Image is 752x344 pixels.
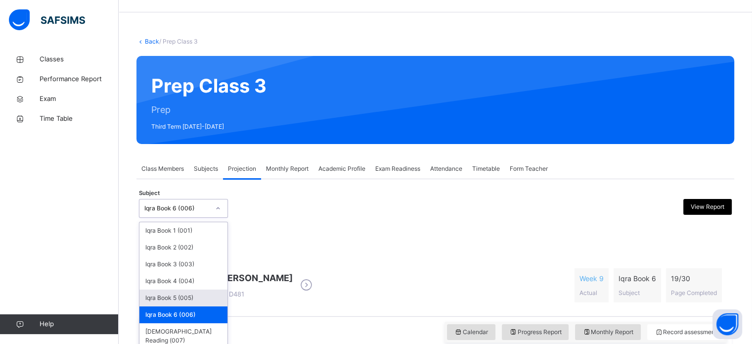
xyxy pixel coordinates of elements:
span: Classes [40,54,119,64]
span: Projection [228,164,256,173]
div: Iqra Book 3 (003) [139,256,227,273]
span: Page Completed [671,289,717,296]
span: Attendance [430,164,462,173]
span: Subject [619,289,640,296]
a: Back [145,38,159,45]
span: Form Teacher [510,164,548,173]
span: View Report [691,202,724,211]
span: Exam Readiness [375,164,420,173]
span: Exam [40,94,119,104]
span: Performance Report [40,74,119,84]
img: safsims [9,9,85,30]
span: D481 [218,290,244,298]
div: Iqra Book 6 (006) [144,204,210,213]
span: Subject [139,189,160,197]
span: Monthly Report [266,164,309,173]
div: Iqra Book 4 (004) [139,273,227,290]
div: Iqra Book 6 (006) [139,306,227,323]
div: Iqra Book 5 (005) [139,290,227,306]
span: Actual [579,289,597,296]
div: Iqra Book 2 (002) [139,239,227,256]
span: Calendar [454,328,488,337]
span: [PERSON_NAME] [218,271,293,285]
span: Help [40,319,118,329]
span: Monthly Report [582,328,633,337]
span: Academic Profile [318,164,365,173]
span: 19 / 30 [671,273,717,284]
span: Week 9 [579,273,604,284]
span: Iqra Book 6 [619,273,656,284]
span: Class Members [141,164,184,173]
span: / Prep Class 3 [159,38,198,45]
span: Timetable [472,164,500,173]
span: Record assessment [655,328,717,337]
span: Subjects [194,164,218,173]
button: Open asap [712,309,742,339]
span: Progress Report [509,328,562,337]
div: Iqra Book 1 (001) [139,222,227,239]
span: Time Table [40,114,119,124]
